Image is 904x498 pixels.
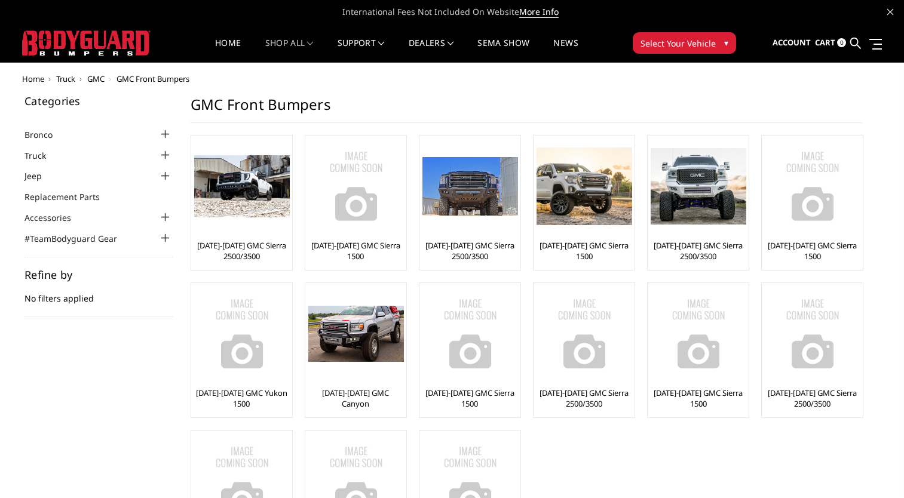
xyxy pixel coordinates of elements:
img: No Image [537,286,632,382]
a: No Image [765,286,860,382]
button: Select Your Vehicle [633,32,736,54]
img: BODYGUARD BUMPERS [22,30,151,56]
a: Cart 0 [815,27,846,59]
img: No Image [308,139,404,234]
h5: Categories [24,96,173,106]
a: [DATE]-[DATE] GMC Sierra 1500 [422,388,517,409]
a: Account [773,27,811,59]
div: No filters applied [24,269,173,317]
h5: Refine by [24,269,173,280]
a: More Info [519,6,559,18]
a: Support [338,39,385,62]
a: Accessories [24,211,86,224]
img: No Image [765,286,860,382]
img: No Image [194,286,290,382]
a: No Image [308,139,403,234]
a: [DATE]-[DATE] GMC Sierra 2500/3500 [422,240,517,262]
a: Bronco [24,128,68,141]
span: Account [773,37,811,48]
a: #TeamBodyguard Gear [24,232,132,245]
a: News [553,39,578,62]
a: [DATE]-[DATE] GMC Sierra 1500 [308,240,403,262]
a: SEMA Show [477,39,529,62]
a: [DATE]-[DATE] GMC Sierra 1500 [537,240,632,262]
span: 0 [837,38,846,47]
a: Truck [56,73,75,84]
a: [DATE]-[DATE] GMC Sierra 2500/3500 [194,240,289,262]
span: GMC Front Bumpers [117,73,189,84]
img: No Image [651,286,746,382]
img: No Image [422,286,518,382]
a: Replacement Parts [24,190,115,203]
a: [DATE]-[DATE] GMC Sierra 1500 [765,240,860,262]
a: Jeep [24,170,57,182]
a: [DATE]-[DATE] GMC Sierra 2500/3500 [651,240,746,262]
a: [DATE]-[DATE] GMC Sierra 1500 [651,388,746,409]
a: No Image [765,139,860,234]
a: shop all [265,39,314,62]
span: Cart [815,37,835,48]
a: [DATE]-[DATE] GMC Sierra 2500/3500 [765,388,860,409]
a: Home [215,39,241,62]
a: Dealers [409,39,454,62]
a: [DATE]-[DATE] GMC Canyon [308,388,403,409]
h1: GMC Front Bumpers [191,96,862,123]
a: Home [22,73,44,84]
span: Select Your Vehicle [641,37,716,50]
a: [DATE]-[DATE] GMC Sierra 2500/3500 [537,388,632,409]
a: No Image [194,286,289,382]
img: No Image [765,139,860,234]
a: GMC [87,73,105,84]
a: [DATE]-[DATE] GMC Yukon 1500 [194,388,289,409]
a: Truck [24,149,61,162]
span: ▾ [724,36,728,49]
